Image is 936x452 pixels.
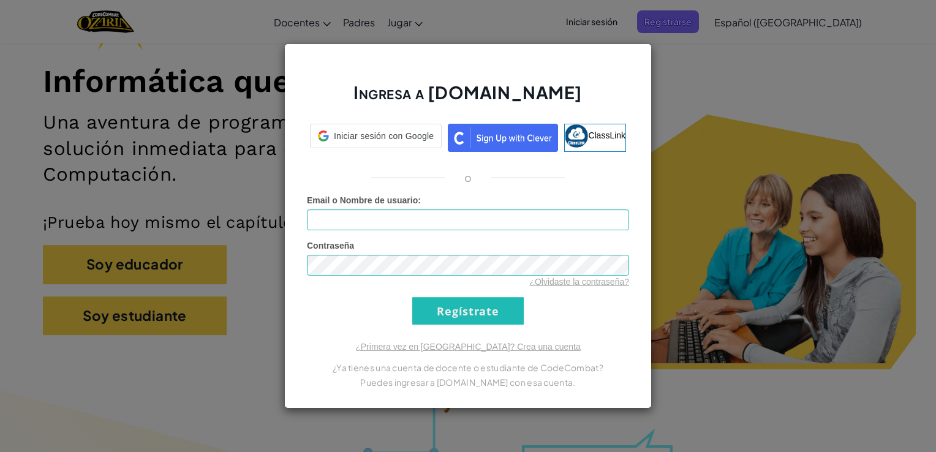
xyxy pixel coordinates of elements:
[448,124,558,152] img: clever_sso_button@2x.png
[307,375,629,390] p: Puedes ingresar a [DOMAIN_NAME] con esa cuenta.
[307,241,354,250] span: Contraseña
[565,124,588,148] img: classlink-logo-small.png
[588,130,625,140] span: ClassLink
[355,342,581,352] a: ¿Primera vez en [GEOGRAPHIC_DATA]? Crea una cuenta
[334,130,434,142] span: Iniciar sesión con Google
[412,297,524,325] input: Regístrate
[307,195,418,205] span: Email o Nombre de usuario
[464,170,472,185] p: o
[310,124,442,148] div: Iniciar sesión con Google
[307,360,629,375] p: ¿Ya tienes una cuenta de docente o estudiante de CodeCombat?
[529,277,629,287] a: ¿Olvidaste la contraseña?
[307,194,421,206] label: :
[310,124,442,152] a: Iniciar sesión con Google
[307,81,629,116] h2: Ingresa a [DOMAIN_NAME]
